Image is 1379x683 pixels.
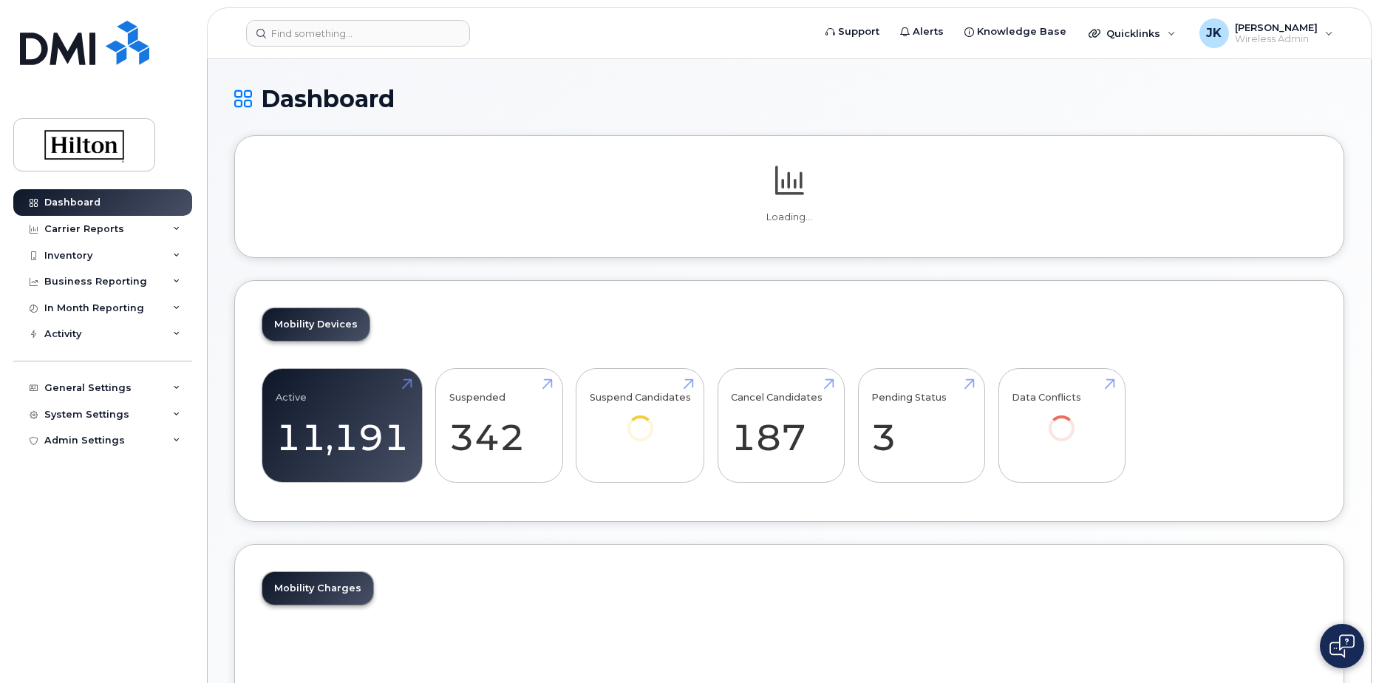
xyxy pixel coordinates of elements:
a: Suspended 342 [449,377,549,475]
img: Open chat [1329,634,1355,658]
a: Pending Status 3 [871,377,971,475]
h1: Dashboard [234,86,1344,112]
a: Mobility Charges [262,572,373,605]
a: Data Conflicts [1012,377,1111,462]
a: Cancel Candidates 187 [731,377,831,475]
p: Loading... [262,211,1317,224]
a: Active 11,191 [276,377,409,475]
a: Suspend Candidates [590,377,691,462]
a: Mobility Devices [262,308,370,341]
